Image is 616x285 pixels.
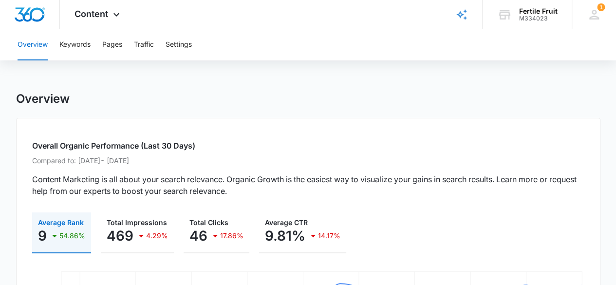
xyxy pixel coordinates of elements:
p: 14.17% [318,232,340,239]
span: Average CTR [265,218,308,227]
div: account name [519,7,558,15]
p: 4.29% [146,232,168,239]
span: Content [75,9,108,19]
p: 9 [38,228,47,244]
div: account id [519,15,558,22]
p: 9.81% [265,228,305,244]
p: Compared to: [DATE] - [DATE] [32,155,584,166]
button: Keywords [59,29,91,60]
button: Traffic [134,29,154,60]
p: 46 [189,228,207,244]
button: Settings [166,29,192,60]
button: Overview [18,29,48,60]
p: 17.86% [220,232,243,239]
button: Pages [102,29,122,60]
span: Average Rank [38,218,84,227]
span: Total Impressions [107,218,167,227]
p: 54.86% [59,232,85,239]
p: Content Marketing is all about your search relevance. Organic Growth is the easiest way to visual... [32,173,584,197]
p: 469 [107,228,133,244]
h1: Overview [16,92,70,106]
span: 1 [597,3,605,11]
div: notifications count [597,3,605,11]
h2: Overall Organic Performance (Last 30 Days) [32,140,584,152]
span: Total Clicks [189,218,228,227]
